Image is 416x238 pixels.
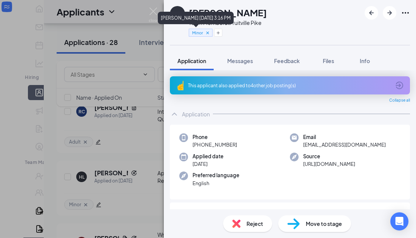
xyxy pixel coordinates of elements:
[176,209,222,216] span: Are you looking for a:
[216,31,220,35] svg: Plus
[390,212,408,230] div: Open Intercom Messenger
[401,8,410,17] svg: Ellipses
[193,160,223,168] span: [DATE]
[385,8,394,17] svg: ArrowRight
[303,133,386,141] span: Email
[303,160,355,168] span: [URL][DOMAIN_NAME]
[247,219,263,228] span: Reject
[227,57,253,64] span: Messages
[193,179,239,187] span: English
[188,82,390,89] div: This applicant also applied to 4 other job posting(s)
[193,141,237,148] span: [PHONE_NUMBER]
[383,6,396,20] button: ArrowRight
[214,29,222,37] button: Plus
[182,110,210,118] div: Application
[303,153,355,160] span: Source
[189,6,267,19] h1: [PERSON_NAME]
[303,141,386,148] span: [EMAIL_ADDRESS][DOMAIN_NAME]
[170,110,179,119] svg: ChevronUp
[192,29,203,36] span: Minor
[274,57,300,64] span: Feedback
[367,8,376,17] svg: ArrowLeftNew
[174,10,181,17] div: HL
[193,153,223,160] span: Applied date
[193,133,237,141] span: Phone
[360,57,370,64] span: Info
[158,12,234,24] div: [PERSON_NAME] [DATE] 3:16 PM
[323,57,334,64] span: Files
[177,57,206,64] span: Application
[365,6,378,20] button: ArrowLeftNew
[395,81,404,90] svg: ArrowCircle
[306,219,342,228] span: Move to stage
[389,97,410,104] span: Collapse all
[205,30,210,36] svg: Cross
[193,172,239,179] span: Preferred language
